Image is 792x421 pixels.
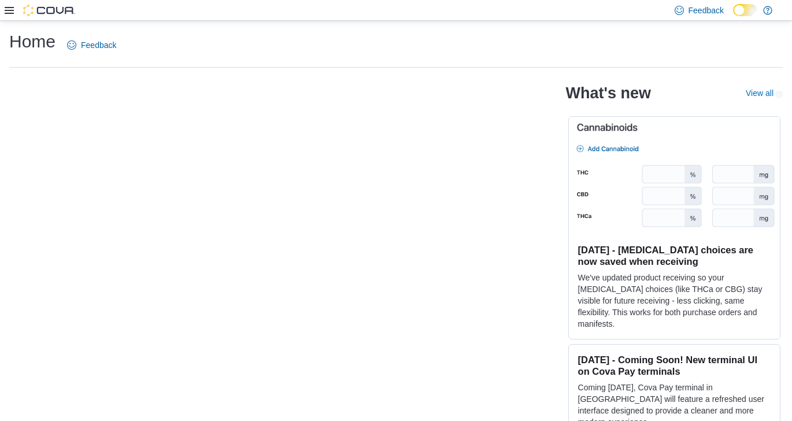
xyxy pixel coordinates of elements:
span: Feedback [81,39,116,51]
input: Dark Mode [733,4,757,16]
span: Feedback [689,5,724,16]
h2: What's new [566,84,651,102]
h3: [DATE] - Coming Soon! New terminal UI on Cova Pay terminals [578,354,771,377]
h3: [DATE] - [MEDICAL_DATA] choices are now saved when receiving [578,244,771,267]
a: Feedback [62,34,121,57]
p: We've updated product receiving so your [MEDICAL_DATA] choices (like THCa or CBG) stay visible fo... [578,272,771,330]
h1: Home [9,30,55,53]
a: View allExternal link [746,88,783,98]
img: Cova [23,5,75,16]
svg: External link [776,91,783,98]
